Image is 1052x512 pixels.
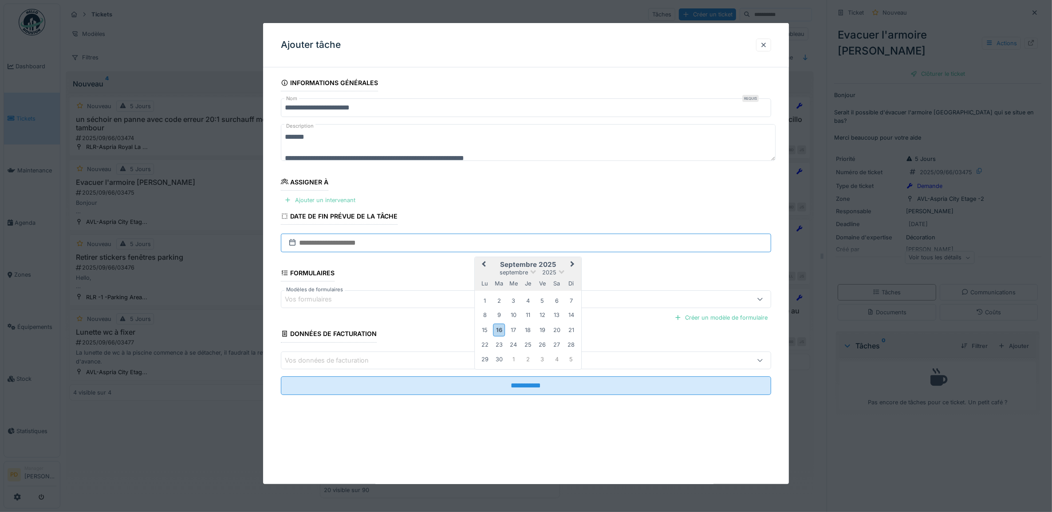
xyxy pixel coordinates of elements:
[671,312,771,324] div: Créer un modèle de formulaire
[536,277,548,289] div: vendredi
[565,339,577,351] div: Choose dimanche 28 septembre 2025
[479,309,491,321] div: Choose lundi 8 septembre 2025
[477,293,578,366] div: Month septembre, 2025
[551,339,563,351] div: Choose samedi 27 septembre 2025
[281,39,341,51] h3: Ajouter tâche
[493,309,505,321] div: Choose mardi 9 septembre 2025
[566,258,580,272] button: Next Month
[508,353,520,365] div: Choose mercredi 1 octobre 2025
[479,277,491,289] div: lundi
[536,339,548,351] div: Choose vendredi 26 septembre 2025
[551,295,563,307] div: Choose samedi 6 septembre 2025
[551,277,563,289] div: samedi
[500,269,528,276] span: septembre
[284,95,299,102] label: Nom
[522,353,534,365] div: Choose jeudi 2 octobre 2025
[536,309,548,321] div: Choose vendredi 12 septembre 2025
[285,356,381,365] div: Vos données de facturation
[479,324,491,336] div: Choose lundi 15 septembre 2025
[281,210,398,225] div: Date de fin prévue de la tâche
[285,294,344,304] div: Vos formulaires
[536,353,548,365] div: Choose vendredi 3 octobre 2025
[551,353,563,365] div: Choose samedi 4 octobre 2025
[522,324,534,336] div: Choose jeudi 18 septembre 2025
[536,295,548,307] div: Choose vendredi 5 septembre 2025
[479,295,491,307] div: Choose lundi 1 septembre 2025
[742,95,759,102] div: Requis
[565,295,577,307] div: Choose dimanche 7 septembre 2025
[479,353,491,365] div: Choose lundi 29 septembre 2025
[522,295,534,307] div: Choose jeudi 4 septembre 2025
[565,277,577,289] div: dimanche
[542,269,556,276] span: 2025
[551,324,563,336] div: Choose samedi 20 septembre 2025
[284,286,345,293] label: Modèles de formulaires
[284,121,315,132] label: Description
[508,309,520,321] div: Choose mercredi 10 septembre 2025
[493,324,505,336] div: Choose mardi 16 septembre 2025
[479,339,491,351] div: Choose lundi 22 septembre 2025
[493,295,505,307] div: Choose mardi 2 septembre 2025
[536,324,548,336] div: Choose vendredi 19 septembre 2025
[522,339,534,351] div: Choose jeudi 25 septembre 2025
[508,324,520,336] div: Choose mercredi 17 septembre 2025
[551,309,563,321] div: Choose samedi 13 septembre 2025
[281,327,377,342] div: Données de facturation
[476,258,490,272] button: Previous Month
[475,261,581,269] h2: septembre 2025
[493,277,505,289] div: mardi
[565,353,577,365] div: Choose dimanche 5 octobre 2025
[281,194,359,206] div: Ajouter un intervenant
[281,176,329,191] div: Assigner à
[508,277,520,289] div: mercredi
[565,309,577,321] div: Choose dimanche 14 septembre 2025
[565,324,577,336] div: Choose dimanche 21 septembre 2025
[522,309,534,321] div: Choose jeudi 11 septembre 2025
[281,266,335,281] div: Formulaires
[508,339,520,351] div: Choose mercredi 24 septembre 2025
[281,76,378,91] div: Informations générales
[522,277,534,289] div: jeudi
[508,295,520,307] div: Choose mercredi 3 septembre 2025
[493,353,505,365] div: Choose mardi 30 septembre 2025
[493,339,505,351] div: Choose mardi 23 septembre 2025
